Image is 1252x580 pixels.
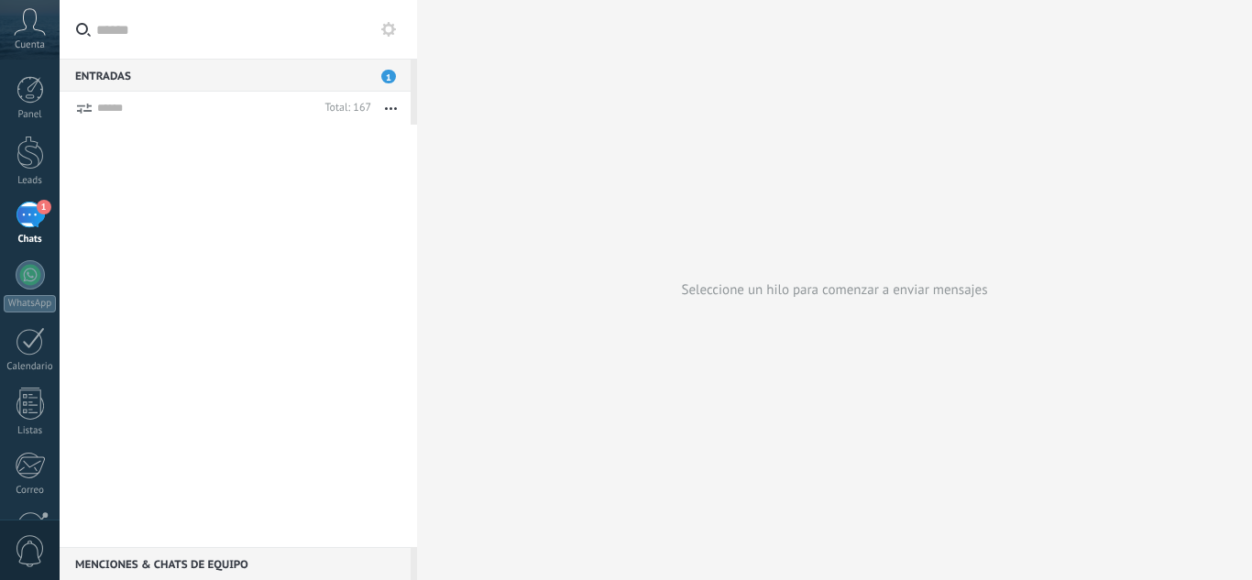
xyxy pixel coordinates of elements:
[4,425,57,437] div: Listas
[381,70,396,83] span: 1
[4,234,57,246] div: Chats
[317,99,371,117] div: Total: 167
[4,485,57,497] div: Correo
[60,59,411,92] div: Entradas
[4,295,56,312] div: WhatsApp
[4,361,57,373] div: Calendario
[60,547,411,580] div: Menciones & Chats de equipo
[37,200,51,214] span: 1
[15,39,45,51] span: Cuenta
[4,109,57,121] div: Panel
[4,175,57,187] div: Leads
